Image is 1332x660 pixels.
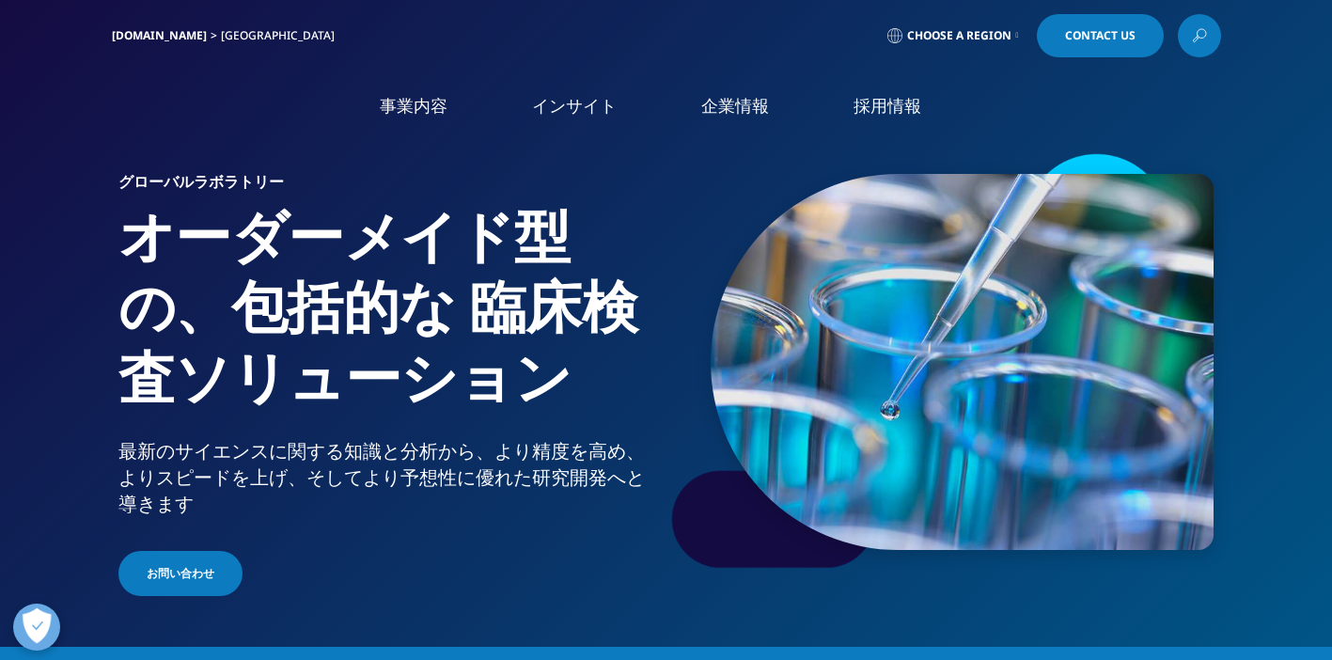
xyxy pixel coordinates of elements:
button: 優先設定センターを開く [13,604,60,651]
h6: グローバルラボラトリー [118,174,659,200]
a: 採用情報 [854,94,921,118]
a: [DOMAIN_NAME] [112,27,207,43]
a: インサイト [532,94,617,118]
nav: Primary [270,66,1221,155]
a: 企業情報 [701,94,769,118]
h1: オーダーメイド型の、包括的な 臨床検査ソリューション [118,200,659,438]
a: Contact Us [1037,14,1164,57]
div: [GEOGRAPHIC_DATA] [221,28,342,43]
div: 最新のサイエンスに関する知識と分析から、より精度を高め、よりスピードを上げ、そしてより予想性に優れた研究開発へと導きます [118,438,659,517]
img: 033_pipette-and-test-tubes.jpg [711,174,1214,550]
span: Choose a Region [907,28,1011,43]
span: Contact Us [1065,30,1136,41]
a: 事業内容 [380,94,447,118]
a: お問い合わせ [118,551,243,596]
span: お問い合わせ [147,565,214,582]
